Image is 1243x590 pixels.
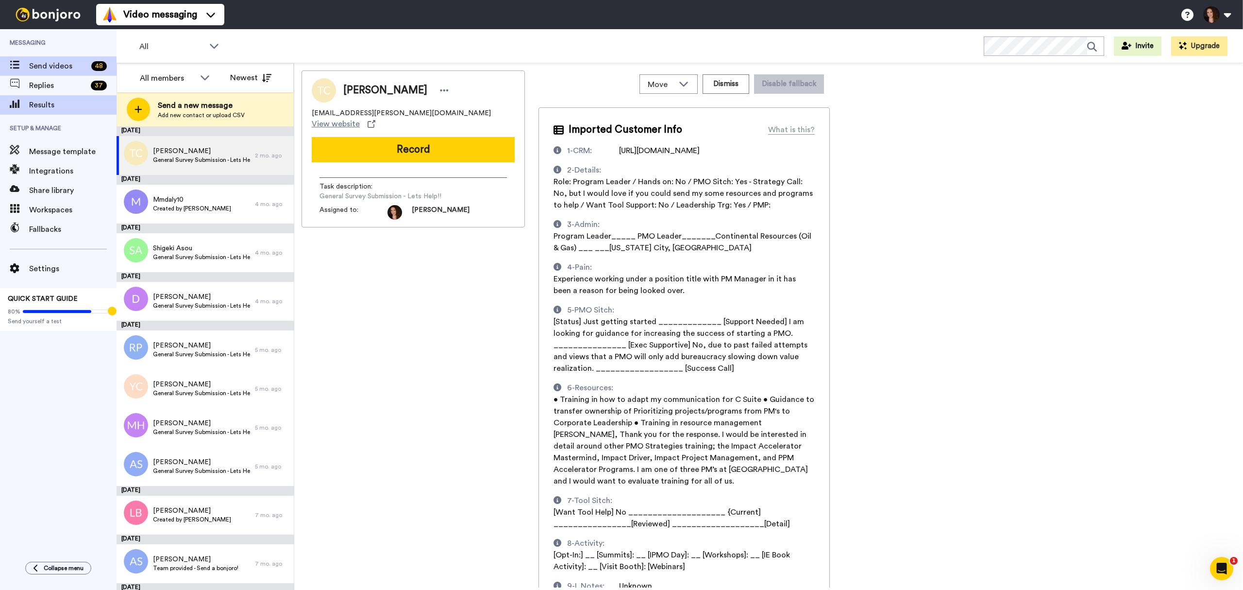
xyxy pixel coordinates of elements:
span: • Training in how to adapt my communication for C Suite • Guidance to transfer ownership of Prior... [554,396,814,485]
img: sa.png [124,238,148,262]
div: 2 mo. ago [255,152,289,159]
div: 5 mo. ago [255,463,289,470]
span: Created by [PERSON_NAME] [153,516,231,523]
span: Replies [29,80,87,91]
span: Video messaging [123,8,197,21]
span: [PERSON_NAME] [153,341,250,350]
span: Program Leader_____ PMO Leader_______Continental Resources (Oil & Gas) ___ ___[US_STATE] City, [G... [554,232,811,252]
iframe: Intercom live chat [1210,557,1233,580]
span: [URL][DOMAIN_NAME] [619,147,700,155]
span: Send videos [29,60,87,72]
span: [Opt-In:] __ [Summits]: __ [IPMO Day]: __ [Workshops]: __ [IE Book Activity]: __ [Visit Booth]: [... [554,551,790,571]
div: 3-Admin: [567,219,600,230]
span: General Survey Submission - Lets Help!! [153,156,250,164]
span: Team provided - Send a bonjoro! [153,564,238,572]
span: Add new contact or upload CSV [158,111,245,119]
div: What is this? [768,124,815,136]
span: Integrations [29,165,117,177]
div: 5-PMO Sitch: [567,304,614,316]
img: as.png [124,549,148,573]
div: 5 mo. ago [255,424,289,432]
img: f1b73c6d-a058-4563-9fbb-190832f20509-1560342424.jpg [387,205,402,220]
div: 48 [91,61,107,71]
img: Image of Tarren Condict [312,78,336,103]
span: Send yourself a test [8,317,109,325]
div: 37 [91,81,107,90]
button: Newest [223,68,279,87]
div: 2-Details: [567,164,601,176]
span: Created by [PERSON_NAME] [153,205,231,212]
span: Role: Program Leader / Hands on: No / PMO Sitch: Yes - Strategy Call: No, but I would love if you... [554,178,813,209]
img: yc.png [124,374,148,399]
span: Message template [29,146,117,157]
button: Disable fallback [754,74,824,94]
span: Experience working under a position title with PM Manager in it has been a reason for being looke... [554,275,796,295]
span: Workspaces [29,204,117,216]
img: rp.png [124,335,148,360]
span: [PERSON_NAME] [153,418,250,428]
span: General Survey Submission - Lets Help!! [153,389,250,397]
span: Send a new message [158,100,245,111]
div: Tooltip anchor [108,307,117,315]
span: Unknown [619,582,652,590]
div: 4 mo. ago [255,249,289,257]
span: General Survey Submission - Lets Help!! [153,467,250,475]
span: General Survey Submission - Lets Help!! [153,350,250,358]
span: Mmdaly10 [153,195,231,205]
span: QUICK START GUIDE [8,295,78,302]
div: [DATE] [117,272,294,282]
span: Shigeki Asou [153,243,250,253]
span: General Survey Submission - Lets Help!! [153,253,250,261]
span: All [139,41,204,52]
span: [PERSON_NAME] [153,457,250,467]
div: 4 mo. ago [255,200,289,208]
span: Move [648,79,674,90]
a: View website [312,118,375,130]
span: General Survey Submission - Lets Help!! [319,191,441,201]
span: [Status] Just getting started _____________ [Support Needed] I am looking for guidance for increa... [554,318,807,372]
div: [DATE] [117,321,294,330]
span: View website [312,118,360,130]
span: Share library [29,185,117,196]
span: [Want Tool Help] No ____________________ {Current] ________________[Reviewed] ___________________... [554,508,790,528]
div: 7-Tool Sitch: [567,495,612,506]
div: [DATE] [117,224,294,233]
span: 80% [8,308,20,315]
span: [EMAIL_ADDRESS][PERSON_NAME][DOMAIN_NAME] [312,108,491,118]
span: Assigned to: [319,205,387,220]
div: [DATE] [117,175,294,185]
div: [DATE] [117,486,294,496]
div: 5 mo. ago [255,385,289,393]
img: tc.png [124,141,148,165]
img: mh.png [124,413,148,437]
button: Collapse menu [25,562,91,574]
span: General Survey Submission - Lets Help!! [153,302,250,310]
span: [PERSON_NAME] [153,555,238,564]
div: 4 mo. ago [255,297,289,305]
span: Fallbacks [29,224,117,235]
span: Settings [29,263,117,275]
img: m.png [124,190,148,214]
div: 7 mo. ago [255,560,289,568]
img: d.png [124,287,148,311]
button: Invite [1114,36,1161,56]
span: 1 [1230,557,1238,565]
div: 5 mo. ago [255,346,289,354]
span: [PERSON_NAME] [153,380,250,389]
span: [PERSON_NAME] [153,506,231,516]
span: [PERSON_NAME] [343,83,427,98]
div: [DATE] [117,126,294,136]
div: [DATE] [117,535,294,544]
img: as.png [124,452,148,476]
span: Collapse menu [44,564,84,572]
span: Task description : [319,182,387,191]
button: Dismiss [703,74,749,94]
button: Record [312,137,515,162]
span: [PERSON_NAME] [153,146,250,156]
span: Results [29,99,117,111]
span: [PERSON_NAME] [153,292,250,302]
span: Imported Customer Info [569,122,682,137]
div: 4-Pain: [567,261,592,273]
img: lb.png [124,501,148,525]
